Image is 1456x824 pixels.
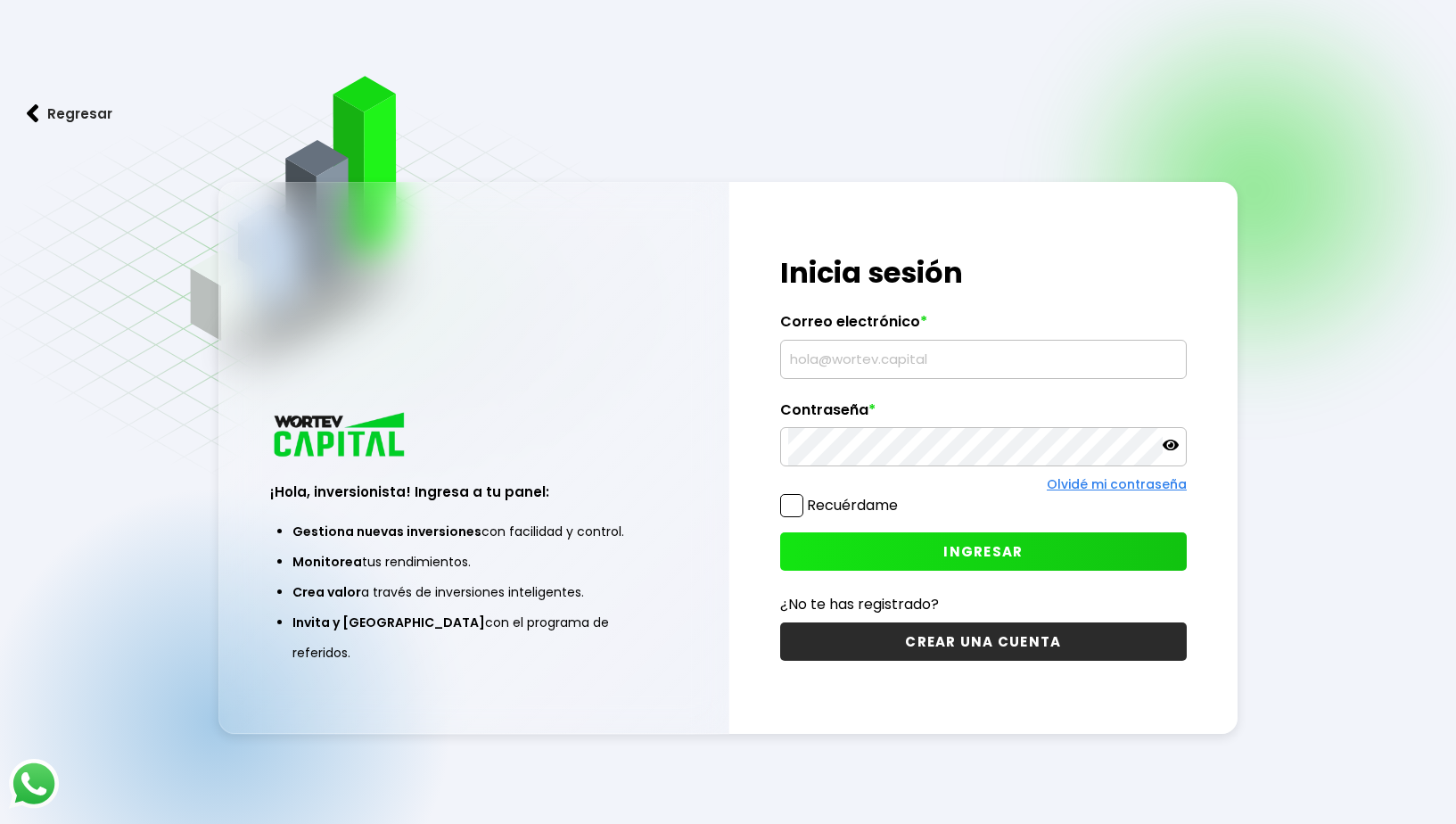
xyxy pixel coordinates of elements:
a: ¿No te has registrado?CREAR UNA CUENTA [780,593,1187,661]
button: CREAR UNA CUENTA [780,622,1187,661]
input: hola@wortev.capital [788,341,1179,378]
img: logos_whatsapp-icon.242b2217.svg [9,759,59,809]
a: Olvidé mi contraseña [1047,475,1187,493]
label: Recuérdame [807,495,898,515]
li: con facilidad y control. [292,516,654,547]
span: Crea valor [292,583,361,601]
img: logo_wortev_capital [270,410,411,463]
li: a través de inversiones inteligentes. [292,577,654,607]
span: Gestiona nuevas inversiones [292,523,481,540]
li: con el programa de referidos. [292,607,654,668]
span: INGRESAR [943,542,1023,561]
label: Contraseña [780,401,1187,428]
img: flecha izquierda [27,104,39,123]
li: tus rendimientos. [292,547,654,577]
label: Correo electrónico [780,313,1187,340]
h3: ¡Hola, inversionista! Ingresa a tu panel: [270,482,677,502]
span: Invita y [GEOGRAPHIC_DATA] [292,614,485,631]
span: Monitorea [292,553,362,571]
p: ¿No te has registrado? [780,593,1187,615]
button: INGRESAR [780,532,1187,571]
h1: Inicia sesión [780,251,1187,294]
